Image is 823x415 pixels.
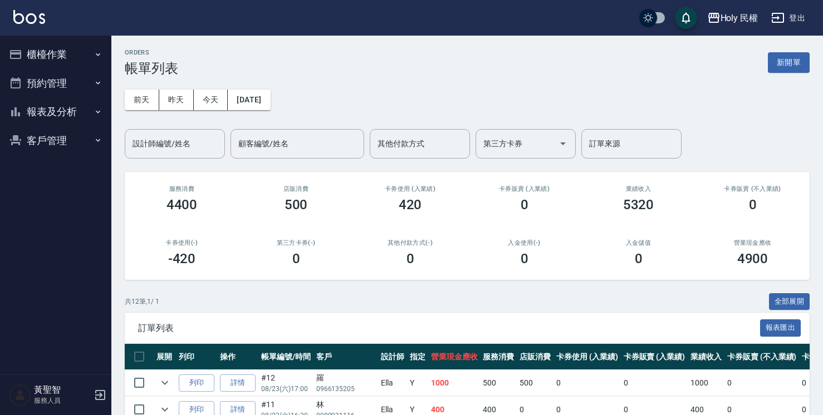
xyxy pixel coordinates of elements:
button: 今天 [194,90,228,110]
h3: 4400 [166,197,198,213]
h2: 其他付款方式(-) [366,239,454,246]
p: 服務人員 [34,396,91,406]
h3: 0 [635,251,643,266]
button: 昨天 [159,90,194,110]
h2: 店販消費 [252,185,340,192]
button: 報表及分析 [4,97,107,126]
button: save [675,7,697,29]
h2: 卡券販賣 (入業績) [481,185,568,192]
h3: 0 [749,197,757,213]
td: 1000 [428,370,481,396]
h2: 入金儲值 [595,239,682,246]
th: 指定 [407,344,428,370]
td: 0 [621,370,688,396]
div: 林 [316,399,375,411]
button: 全部展開 [769,293,810,310]
h3: 500 [285,197,308,213]
span: 訂單列表 [138,323,760,334]
td: 0 [724,370,799,396]
th: 業績收入 [688,344,724,370]
button: 前天 [125,90,159,110]
h2: 入金使用(-) [481,239,568,246]
h3: 0 [521,251,528,266]
p: 0966135205 [316,384,375,394]
button: 預約管理 [4,69,107,98]
h3: 4900 [737,251,768,266]
h3: -420 [168,251,196,266]
h3: 0 [292,251,300,266]
button: 客戶管理 [4,126,107,155]
h2: 業績收入 [595,185,682,192]
th: 店販消費 [517,344,553,370]
h3: 帳單列表 [125,61,178,76]
th: 帳單編號/時間 [258,344,313,370]
th: 營業現金應收 [428,344,481,370]
button: 報表匯出 [760,319,801,337]
a: 詳情 [220,374,256,392]
td: 0 [553,370,621,396]
td: 1000 [688,370,724,396]
th: 列印 [176,344,217,370]
button: 櫃檯作業 [4,40,107,69]
div: 羅 [316,372,375,384]
p: 共 12 筆, 1 / 1 [125,297,159,307]
th: 卡券販賣 (入業績) [621,344,688,370]
button: Open [554,135,572,152]
h3: 0 [521,197,528,213]
th: 卡券使用 (入業績) [553,344,621,370]
td: Y [407,370,428,396]
img: Person [9,384,31,406]
button: Holy 民權 [703,7,763,29]
div: Holy 民權 [721,11,758,25]
h2: 卡券販賣 (不入業績) [709,185,796,192]
th: 卡券販賣 (不入業績) [724,344,799,370]
button: [DATE] [228,90,270,110]
h2: 營業現金應收 [709,239,796,246]
th: 操作 [217,344,258,370]
th: 展開 [154,344,176,370]
button: 列印 [179,374,214,392]
button: expand row [156,374,173,391]
h2: 卡券使用 (入業績) [366,185,454,192]
td: Ella [378,370,407,396]
td: 500 [517,370,553,396]
button: 登出 [767,8,810,28]
h2: 卡券使用(-) [138,239,226,246]
h3: 5320 [623,197,654,213]
a: 新開單 [768,57,810,67]
h2: ORDERS [125,49,178,56]
p: 08/23 (六) 17:00 [261,384,311,394]
h3: 0 [406,251,414,266]
img: Logo [13,10,45,24]
td: #12 [258,370,313,396]
h3: 服務消費 [138,185,226,192]
th: 客戶 [313,344,378,370]
button: 新開單 [768,52,810,73]
td: 500 [480,370,517,396]
h5: 黃聖智 [34,384,91,396]
a: 報表匯出 [760,322,801,333]
th: 設計師 [378,344,407,370]
h2: 第三方卡券(-) [252,239,340,246]
h3: 420 [399,197,422,213]
th: 服務消費 [480,344,517,370]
